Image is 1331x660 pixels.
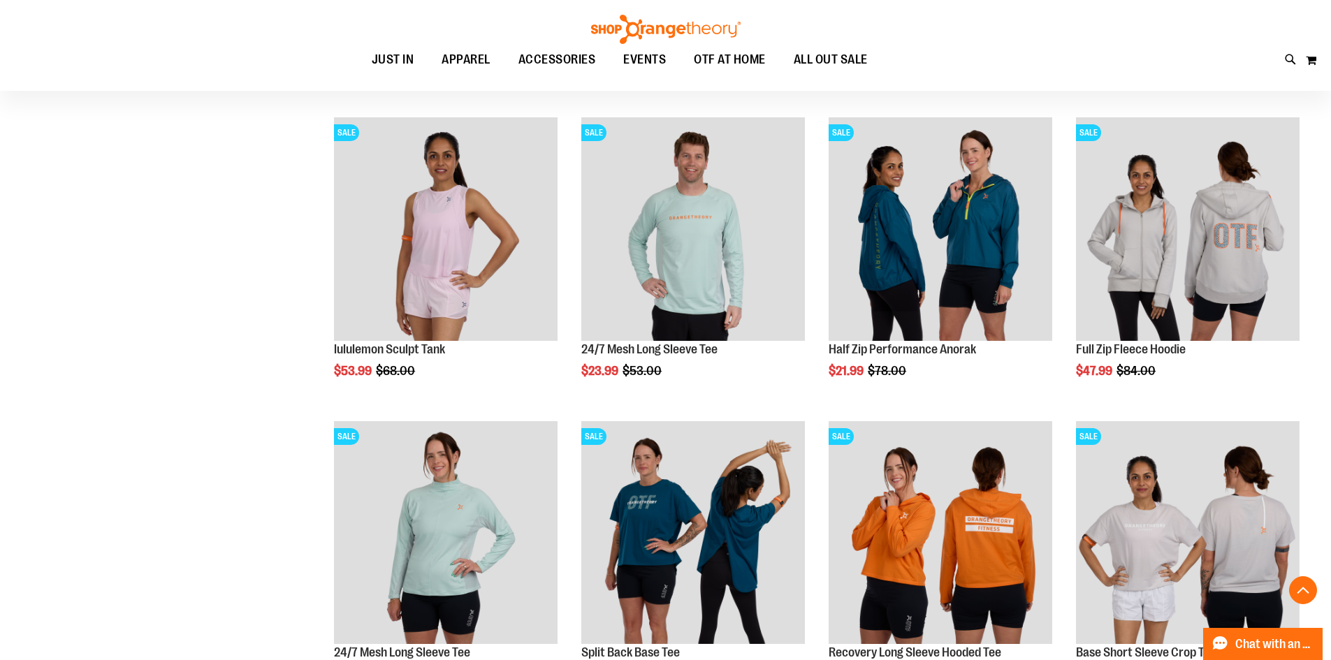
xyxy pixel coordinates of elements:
img: Main Image of 1457095 [581,117,805,341]
a: 24/7 Mesh Long Sleeve TeeSALE [334,421,558,647]
img: Shop Orangetheory [589,15,743,44]
div: product [1069,110,1307,413]
span: $78.00 [868,364,908,378]
div: product [574,110,812,413]
span: JUST IN [372,44,414,75]
img: Main Image of Recovery Long Sleeve Hooded Tee [829,421,1052,645]
span: $47.99 [1076,364,1114,378]
span: SALE [334,428,359,445]
button: Back To Top [1289,576,1317,604]
img: Main Image of Base Short Sleeve Crop Tee [1076,421,1300,645]
a: Main Image of 1457091SALE [1076,117,1300,343]
img: 24/7 Mesh Long Sleeve Tee [334,421,558,645]
span: Chat with an Expert [1235,638,1314,651]
a: 24/7 Mesh Long Sleeve Tee [334,645,470,659]
img: Half Zip Performance Anorak [829,117,1052,341]
a: Main Image of 1538347SALE [334,117,558,343]
span: SALE [829,124,854,141]
button: Chat with an Expert [1203,628,1323,660]
span: $23.99 [581,364,620,378]
a: Full Zip Fleece Hoodie [1076,342,1186,356]
span: SALE [581,428,606,445]
span: SALE [581,124,606,141]
span: ALL OUT SALE [794,44,868,75]
span: APPAREL [442,44,490,75]
span: $84.00 [1117,364,1158,378]
span: SALE [1076,428,1101,445]
span: ACCESSORIES [518,44,596,75]
div: product [822,110,1059,413]
a: Split Back Base TeeSALE [581,421,805,647]
a: Base Short Sleeve Crop Tee [1076,645,1216,659]
a: Recovery Long Sleeve Hooded Tee [829,645,1001,659]
span: SALE [1076,124,1101,141]
span: EVENTS [623,44,666,75]
span: $21.99 [829,364,866,378]
a: lululemon Sculpt Tank [334,342,445,356]
a: Half Zip Performance AnorakSALE [829,117,1052,343]
a: Half Zip Performance Anorak [829,342,976,356]
a: Main Image of Recovery Long Sleeve Hooded TeeSALE [829,421,1052,647]
a: 24/7 Mesh Long Sleeve Tee [581,342,718,356]
a: Main Image of Base Short Sleeve Crop TeeSALE [1076,421,1300,647]
span: $68.00 [376,364,417,378]
div: product [327,110,565,413]
img: Main Image of 1538347 [334,117,558,341]
img: Split Back Base Tee [581,421,805,645]
span: $53.00 [623,364,664,378]
a: Split Back Base Tee [581,645,680,659]
img: Main Image of 1457091 [1076,117,1300,341]
span: SALE [334,124,359,141]
a: Main Image of 1457095SALE [581,117,805,343]
span: $53.99 [334,364,374,378]
span: OTF AT HOME [694,44,766,75]
span: SALE [829,428,854,445]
